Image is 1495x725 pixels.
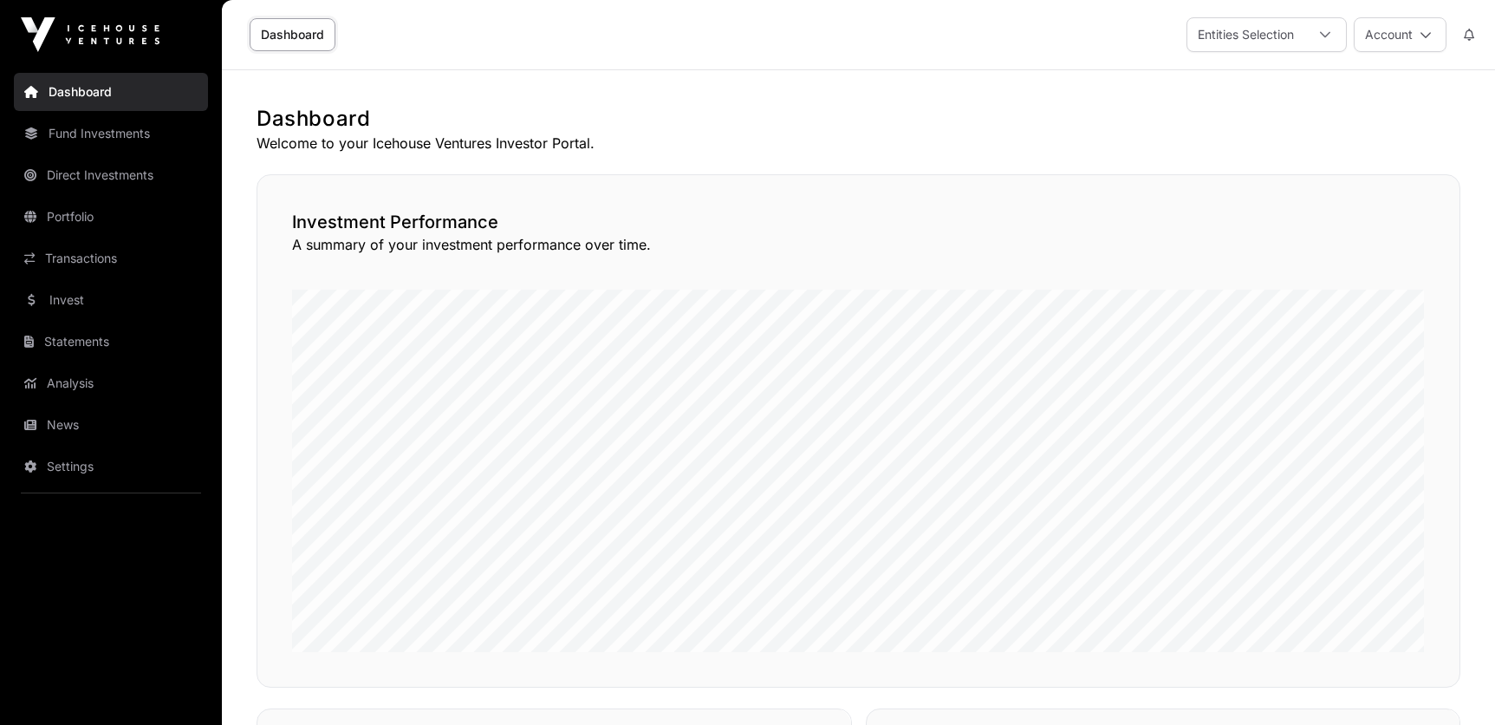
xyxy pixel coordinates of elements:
a: Transactions [14,239,208,278]
a: Dashboard [250,18,335,51]
a: Analysis [14,364,208,402]
a: News [14,406,208,444]
p: A summary of your investment performance over time. [292,234,1425,255]
h2: Investment Performance [292,210,1425,234]
a: Statements [14,323,208,361]
a: Settings [14,447,208,486]
img: Icehouse Ventures Logo [21,17,159,52]
h1: Dashboard [257,105,1460,133]
a: Fund Investments [14,114,208,153]
iframe: Chat Widget [1408,642,1495,725]
a: Invest [14,281,208,319]
div: Entities Selection [1187,18,1304,51]
a: Direct Investments [14,156,208,194]
a: Dashboard [14,73,208,111]
a: Portfolio [14,198,208,236]
button: Account [1354,17,1446,52]
p: Welcome to your Icehouse Ventures Investor Portal. [257,133,1460,153]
